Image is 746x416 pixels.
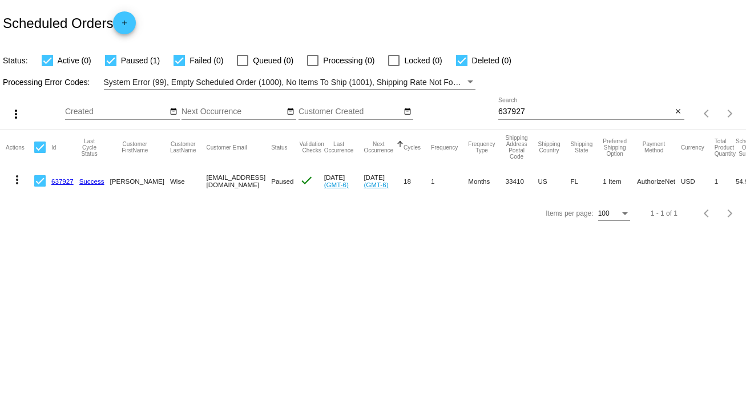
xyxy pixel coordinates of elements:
[570,164,603,197] mat-cell: FL
[696,102,719,125] button: Previous page
[300,130,324,164] mat-header-cell: Validation Checks
[323,54,374,67] span: Processing (0)
[637,141,671,154] button: Change sorting for PaymentMethod.Type
[404,144,421,151] button: Change sorting for Cycles
[324,181,349,188] a: (GMT-6)
[3,56,28,65] span: Status:
[51,144,56,151] button: Change sorting for Id
[3,11,136,34] h2: Scheduled Orders
[364,164,404,197] mat-cell: [DATE]
[637,164,681,197] mat-cell: AuthorizeNet
[404,107,412,116] mat-icon: date_range
[6,130,34,164] mat-header-cell: Actions
[364,141,393,154] button: Change sorting for NextOccurrenceUtc
[719,202,741,225] button: Next page
[681,144,704,151] button: Change sorting for CurrencyIso
[651,209,678,217] div: 1 - 1 of 1
[299,107,401,116] input: Customer Created
[206,164,271,197] mat-cell: [EMAIL_ADDRESS][DOMAIN_NAME]
[10,173,24,187] mat-icon: more_vert
[404,164,431,197] mat-cell: 18
[121,54,160,67] span: Paused (1)
[324,164,364,197] mat-cell: [DATE]
[472,54,511,67] span: Deleted (0)
[603,138,627,157] button: Change sorting for PreferredShippingOption
[300,173,313,187] mat-icon: check
[253,54,293,67] span: Queued (0)
[170,164,207,197] mat-cell: Wise
[546,209,593,217] div: Items per page:
[110,164,170,197] mat-cell: [PERSON_NAME]
[498,107,672,116] input: Search
[118,19,131,33] mat-icon: add
[719,102,741,125] button: Next page
[603,164,637,197] mat-cell: 1 Item
[404,54,442,67] span: Locked (0)
[696,202,719,225] button: Previous page
[287,107,295,116] mat-icon: date_range
[65,107,168,116] input: Created
[468,164,505,197] mat-cell: Months
[271,177,293,185] span: Paused
[189,54,223,67] span: Failed (0)
[506,164,538,197] mat-cell: 33410
[468,141,495,154] button: Change sorting for FrequencyType
[206,144,247,151] button: Change sorting for CustomerEmail
[324,141,354,154] button: Change sorting for LastOccurrenceUtc
[538,141,560,154] button: Change sorting for ShippingCountry
[674,107,682,116] mat-icon: close
[58,54,91,67] span: Active (0)
[538,164,571,197] mat-cell: US
[104,75,475,90] mat-select: Filter by Processing Error Codes
[570,141,592,154] button: Change sorting for ShippingState
[170,141,196,154] button: Change sorting for CustomerLastName
[598,210,630,218] mat-select: Items per page:
[672,106,684,118] button: Clear
[271,144,287,151] button: Change sorting for Status
[3,78,90,87] span: Processing Error Codes:
[598,209,610,217] span: 100
[110,141,160,154] button: Change sorting for CustomerFirstName
[51,177,74,185] a: 637927
[79,177,104,185] a: Success
[715,130,736,164] mat-header-cell: Total Product Quantity
[681,164,715,197] mat-cell: USD
[431,164,468,197] mat-cell: 1
[9,107,23,121] mat-icon: more_vert
[170,107,178,116] mat-icon: date_range
[182,107,284,116] input: Next Occurrence
[364,181,388,188] a: (GMT-6)
[715,164,736,197] mat-cell: 1
[431,144,458,151] button: Change sorting for Frequency
[79,138,100,157] button: Change sorting for LastProcessingCycleId
[506,135,528,160] button: Change sorting for ShippingPostcode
